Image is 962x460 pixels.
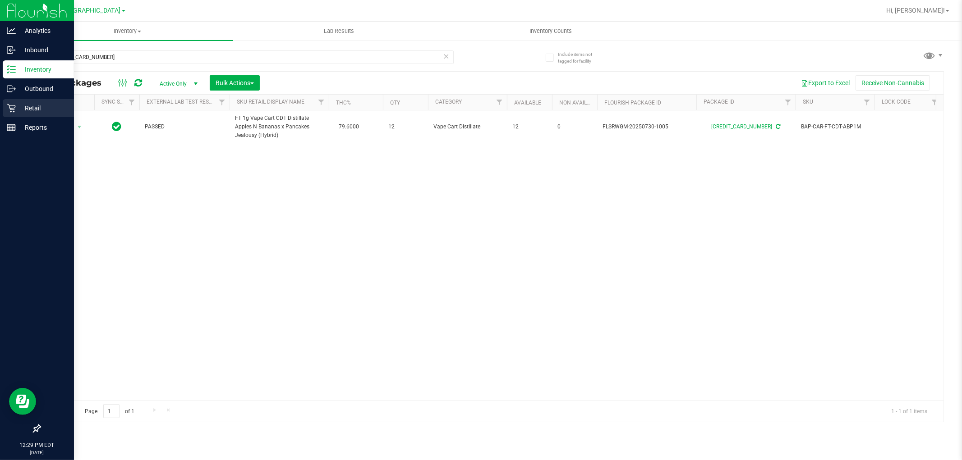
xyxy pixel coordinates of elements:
[101,99,136,105] a: Sync Status
[210,75,260,91] button: Bulk Actions
[443,50,450,62] span: Clear
[4,449,70,456] p: [DATE]
[856,75,930,91] button: Receive Non-Cannabis
[334,120,364,133] span: 79.6000
[7,26,16,35] inline-svg: Analytics
[312,27,366,35] span: Lab Results
[860,95,875,110] a: Filter
[40,50,454,64] input: Search Package ID, Item Name, SKU, Lot or Part Number...
[557,123,592,131] span: 0
[801,123,869,131] span: BAP-CAR-FT-CDT-ABP1M
[9,388,36,415] iframe: Resource center
[7,46,16,55] inline-svg: Inbound
[603,123,691,131] span: FLSRWGM-20250730-1005
[235,114,323,140] span: FT 1g Vape Cart CDT Distillate Apples N Bananas x Pancakes Jealousy (Hybrid)
[514,100,541,106] a: Available
[314,95,329,110] a: Filter
[16,122,70,133] p: Reports
[604,100,661,106] a: Flourish Package ID
[22,22,233,41] a: Inventory
[16,83,70,94] p: Outbound
[16,64,70,75] p: Inventory
[803,99,813,105] a: SKU
[112,120,122,133] span: In Sync
[559,100,599,106] a: Non-Available
[433,123,502,131] span: Vape Cart Distillate
[558,51,603,64] span: Include items not tagged for facility
[7,65,16,74] inline-svg: Inventory
[517,27,584,35] span: Inventory Counts
[7,123,16,132] inline-svg: Reports
[7,84,16,93] inline-svg: Outbound
[388,123,423,131] span: 12
[336,100,351,106] a: THC%
[47,78,110,88] span: All Packages
[16,45,70,55] p: Inbound
[781,95,796,110] a: Filter
[237,99,304,105] a: Sku Retail Display Name
[445,22,656,41] a: Inventory Counts
[775,123,781,130] span: Sync from Compliance System
[215,95,230,110] a: Filter
[712,123,773,130] a: [CREDIT_CARD_NUMBER]
[7,104,16,113] inline-svg: Retail
[882,99,911,105] a: Lock Code
[233,22,445,41] a: Lab Results
[390,100,400,106] a: Qty
[884,404,934,418] span: 1 - 1 of 1 items
[4,441,70,449] p: 12:29 PM EDT
[59,7,121,14] span: [GEOGRAPHIC_DATA]
[435,99,462,105] a: Category
[22,27,233,35] span: Inventory
[16,103,70,114] p: Retail
[147,99,217,105] a: External Lab Test Result
[704,99,734,105] a: Package ID
[124,95,139,110] a: Filter
[795,75,856,91] button: Export to Excel
[103,404,120,418] input: 1
[927,95,942,110] a: Filter
[886,7,945,14] span: Hi, [PERSON_NAME]!
[74,121,85,133] span: select
[492,95,507,110] a: Filter
[512,123,547,131] span: 12
[77,404,142,418] span: Page of 1
[216,79,254,87] span: Bulk Actions
[16,25,70,36] p: Analytics
[145,123,224,131] span: PASSED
